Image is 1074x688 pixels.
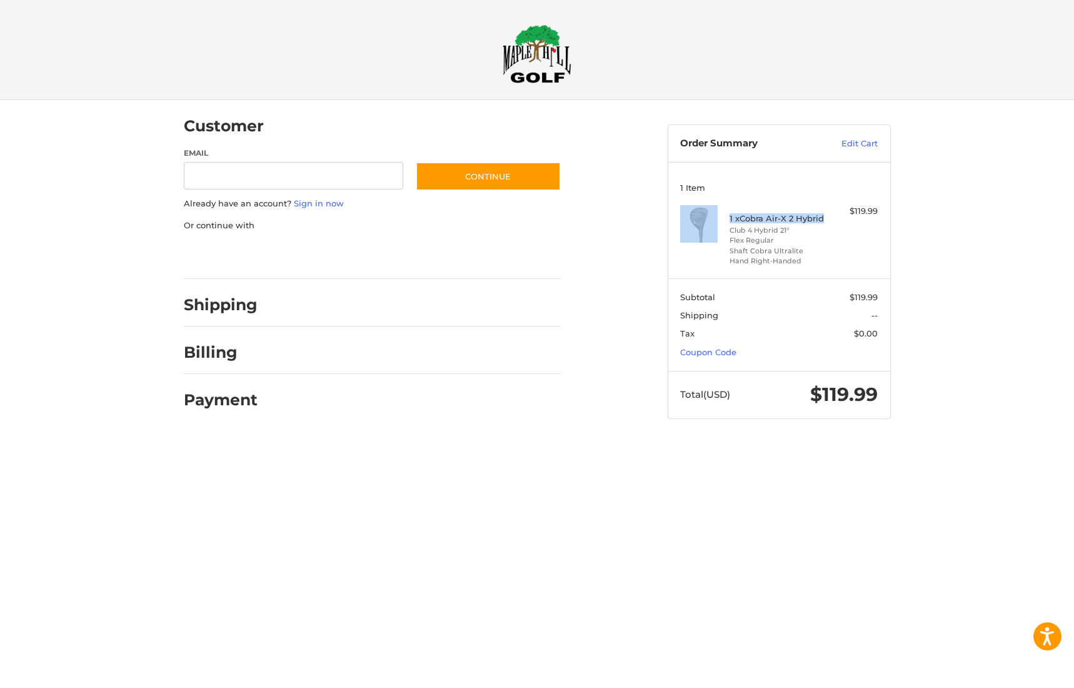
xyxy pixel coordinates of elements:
[179,244,273,266] iframe: PayPal-paypal
[680,310,718,320] span: Shipping
[730,256,825,266] li: Hand Right-Handed
[184,198,561,210] p: Already have an account?
[184,343,257,362] h2: Billing
[871,310,878,320] span: --
[815,138,878,150] a: Edit Cart
[828,205,878,218] div: $119.99
[680,328,695,338] span: Tax
[854,328,878,338] span: $0.00
[971,654,1074,688] iframe: Google Customer Reviews
[730,213,825,223] h4: 1 x Cobra Air-X 2 Hybrid
[294,198,344,208] a: Sign in now
[680,388,730,400] span: Total (USD)
[680,183,878,193] h3: 1 Item
[680,347,736,357] a: Coupon Code
[391,244,485,266] iframe: PayPal-venmo
[503,24,571,83] img: Maple Hill Golf
[730,235,825,246] li: Flex Regular
[416,162,561,191] button: Continue
[184,220,561,232] p: Or continue with
[680,138,815,150] h3: Order Summary
[286,244,379,266] iframe: PayPal-paylater
[850,292,878,302] span: $119.99
[184,116,264,136] h2: Customer
[184,295,258,315] h2: Shipping
[184,148,404,159] label: Email
[810,383,878,406] span: $119.99
[184,390,258,410] h2: Payment
[730,246,825,256] li: Shaft Cobra Ultralite
[730,225,825,236] li: Club 4 Hybrid 21°
[680,292,715,302] span: Subtotal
